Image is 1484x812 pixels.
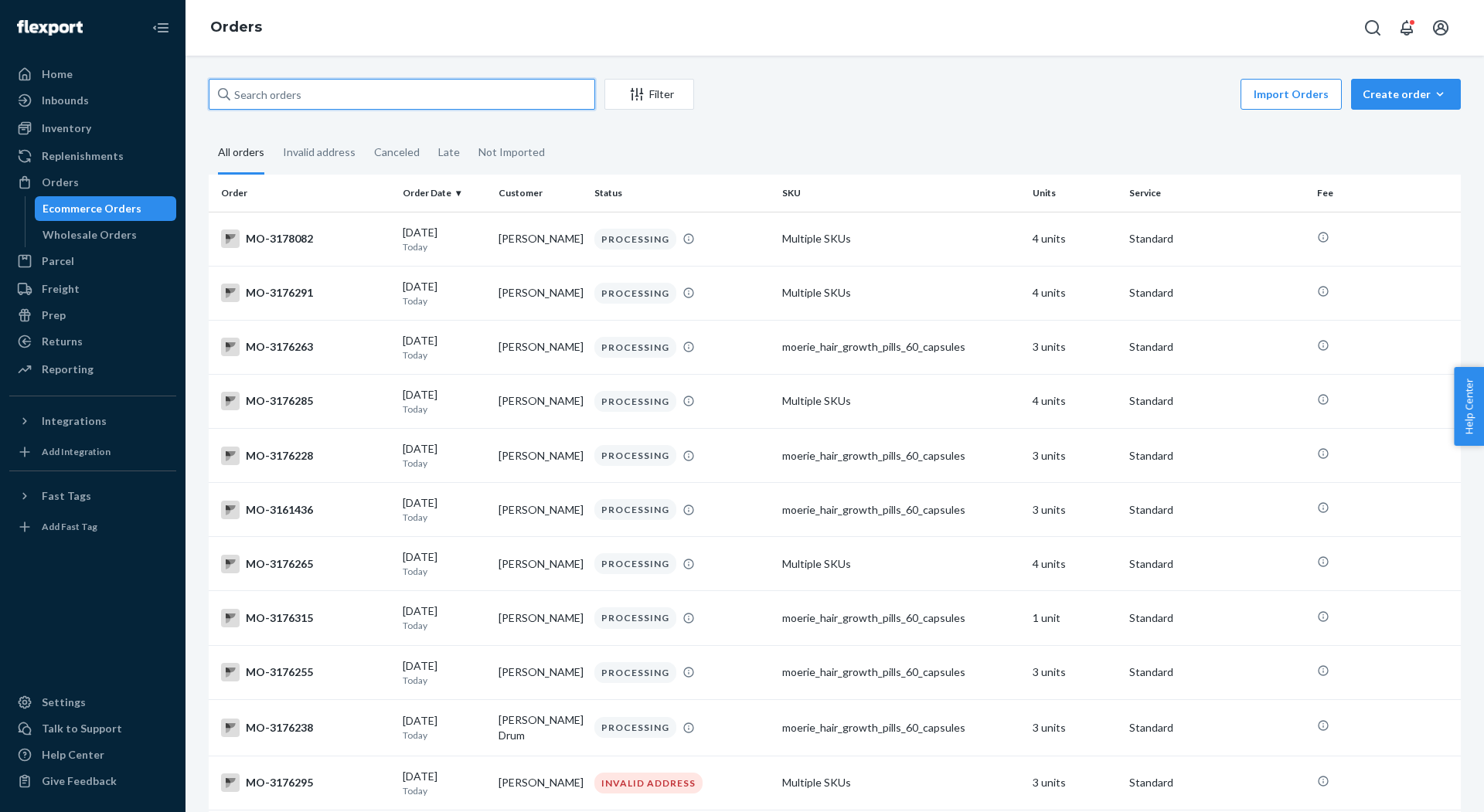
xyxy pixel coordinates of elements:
[1026,537,1122,591] td: 4 units
[43,227,137,243] div: Wholesale Orders
[1129,231,1305,246] p: Standard
[1357,12,1388,43] button: Open Search Box
[594,607,676,628] div: PROCESSING
[594,553,676,574] div: PROCESSING
[1026,645,1122,699] td: 3 units
[776,537,1026,591] td: Multiple SKUs
[42,66,73,82] div: Home
[594,445,676,466] div: PROCESSING
[604,79,694,110] button: Filter
[1129,448,1305,464] p: Standard
[1311,175,1461,212] th: Fee
[605,87,693,102] div: Filter
[782,448,1020,464] div: moerie_hair_growth_pills_60_capsules
[594,283,676,304] div: PROCESSING
[9,62,176,87] a: Home
[1123,175,1311,212] th: Service
[221,392,390,410] div: MO-3176285
[403,225,486,253] div: [DATE]
[499,186,582,199] div: Customer
[221,555,390,573] div: MO-3176265
[403,294,486,307] p: Today
[1129,393,1305,409] p: Standard
[9,88,176,113] a: Inbounds
[1129,556,1305,572] p: Standard
[35,223,177,247] a: Wholesale Orders
[42,695,86,710] div: Settings
[594,337,676,358] div: PROCESSING
[403,441,486,470] div: [DATE]
[1026,699,1122,756] td: 3 units
[42,773,117,789] div: Give Feedback
[42,413,107,429] div: Integrations
[1454,367,1484,446] button: Help Center
[145,12,176,43] button: Close Navigation
[403,457,486,470] p: Today
[776,175,1026,212] th: SKU
[1026,483,1122,537] td: 3 units
[9,716,176,741] a: Talk to Support
[42,362,94,377] div: Reporting
[221,719,390,737] div: MO-3176238
[221,229,390,248] div: MO-3178082
[374,132,420,172] div: Canceled
[42,148,124,164] div: Replenishments
[9,440,176,464] a: Add Integration
[42,721,122,736] div: Talk to Support
[588,175,776,212] th: Status
[1129,285,1305,301] p: Standard
[594,499,676,520] div: PROCESSING
[782,339,1020,355] div: moerie_hair_growth_pills_60_capsules
[209,79,595,110] input: Search orders
[1026,429,1122,483] td: 3 units
[35,196,177,221] a: Ecommerce Orders
[776,212,1026,266] td: Multiple SKUs
[492,645,588,699] td: [PERSON_NAME]
[492,537,588,591] td: [PERSON_NAME]
[43,201,141,216] div: Ecommerce Orders
[221,773,390,792] div: MO-3176295
[1129,339,1305,355] p: Standard
[478,132,545,172] div: Not Imported
[594,717,676,738] div: PROCESSING
[283,132,356,172] div: Invalid address
[9,769,176,793] button: Give Feedback
[403,348,486,362] p: Today
[776,266,1026,320] td: Multiple SKUs
[403,658,486,687] div: [DATE]
[438,132,460,172] div: Late
[403,619,486,632] p: Today
[9,144,176,168] a: Replenishments
[782,720,1020,736] div: moerie_hair_growth_pills_60_capsules
[210,19,262,36] a: Orders
[403,511,486,524] p: Today
[221,284,390,302] div: MO-3176291
[594,773,703,793] div: INVALID ADDRESS
[403,495,486,524] div: [DATE]
[492,591,588,645] td: [PERSON_NAME]
[9,690,176,715] a: Settings
[1026,212,1122,266] td: 4 units
[594,662,676,683] div: PROCESSING
[42,175,79,190] div: Orders
[42,307,66,323] div: Prep
[9,303,176,328] a: Prep
[403,387,486,416] div: [DATE]
[221,609,390,627] div: MO-3176315
[403,729,486,742] p: Today
[403,240,486,253] p: Today
[42,93,89,108] div: Inbounds
[1026,320,1122,374] td: 3 units
[492,429,588,483] td: [PERSON_NAME]
[42,445,111,458] div: Add Integration
[17,20,83,36] img: Flexport logo
[9,277,176,301] a: Freight
[9,116,176,141] a: Inventory
[403,769,486,797] div: [DATE]
[594,229,676,250] div: PROCESSING
[1129,502,1305,518] p: Standard
[9,170,176,195] a: Orders
[492,212,588,266] td: [PERSON_NAME]
[42,121,91,136] div: Inventory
